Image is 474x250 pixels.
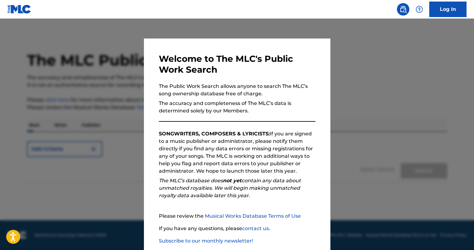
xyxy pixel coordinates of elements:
img: MLC Logo [7,5,31,14]
img: search [399,6,407,13]
a: Public Search [397,3,409,16]
a: Subscribe to our monthly newsletter! [159,238,253,244]
p: Please review the [159,212,315,220]
p: If you are signed to a music publisher or administrator, please notify them directly if you find ... [159,130,315,175]
img: help [416,6,423,13]
a: Log In [429,2,467,17]
div: Help [413,3,426,16]
a: contact us [242,225,269,231]
a: Musical Works Database Terms of Use [205,213,301,219]
p: If you have any questions, please . [159,225,315,232]
p: The Public Work Search allows anyone to search The MLC’s song ownership database free of charge. [159,83,315,98]
p: The accuracy and completeness of The MLC’s data is determined solely by our Members. [159,100,315,115]
em: The MLC’s database does contain any data about unmatched royalties. We will begin making unmatche... [159,178,301,198]
h3: Welcome to The MLC's Public Work Search [159,53,315,75]
strong: not yet [223,178,242,184]
strong: SONGWRITERS, COMPOSERS & LYRICISTS: [159,131,270,137]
